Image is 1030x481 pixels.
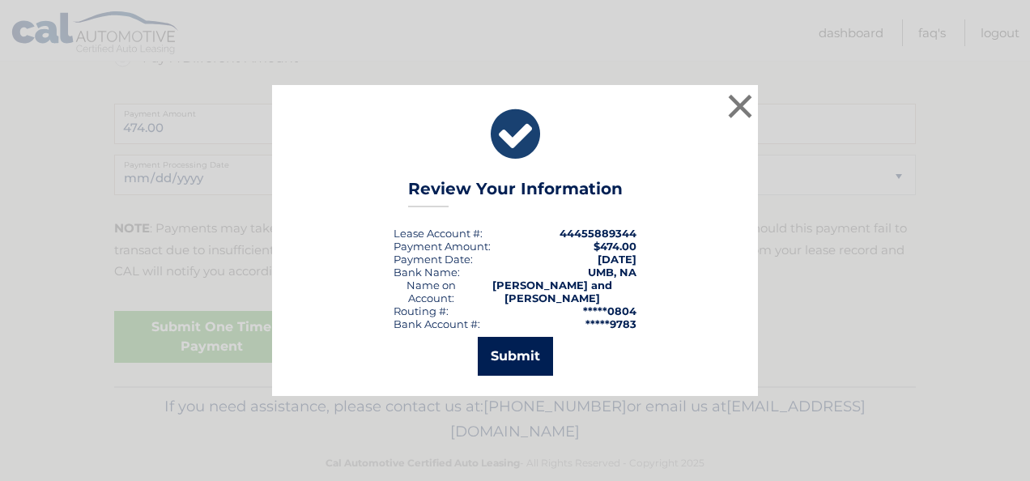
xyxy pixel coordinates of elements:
div: : [394,253,473,266]
div: Routing #: [394,304,449,317]
div: Payment Amount: [394,240,491,253]
strong: 44455889344 [560,227,636,240]
h3: Review Your Information [408,179,623,207]
span: Payment Date [394,253,470,266]
strong: UMB, NA [588,266,636,279]
strong: [PERSON_NAME] and [PERSON_NAME] [492,279,612,304]
div: Lease Account #: [394,227,483,240]
span: [DATE] [598,253,636,266]
span: $474.00 [594,240,636,253]
button: × [724,90,756,122]
div: Bank Account #: [394,317,480,330]
div: Name on Account: [394,279,469,304]
button: Submit [478,337,553,376]
div: Bank Name: [394,266,460,279]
